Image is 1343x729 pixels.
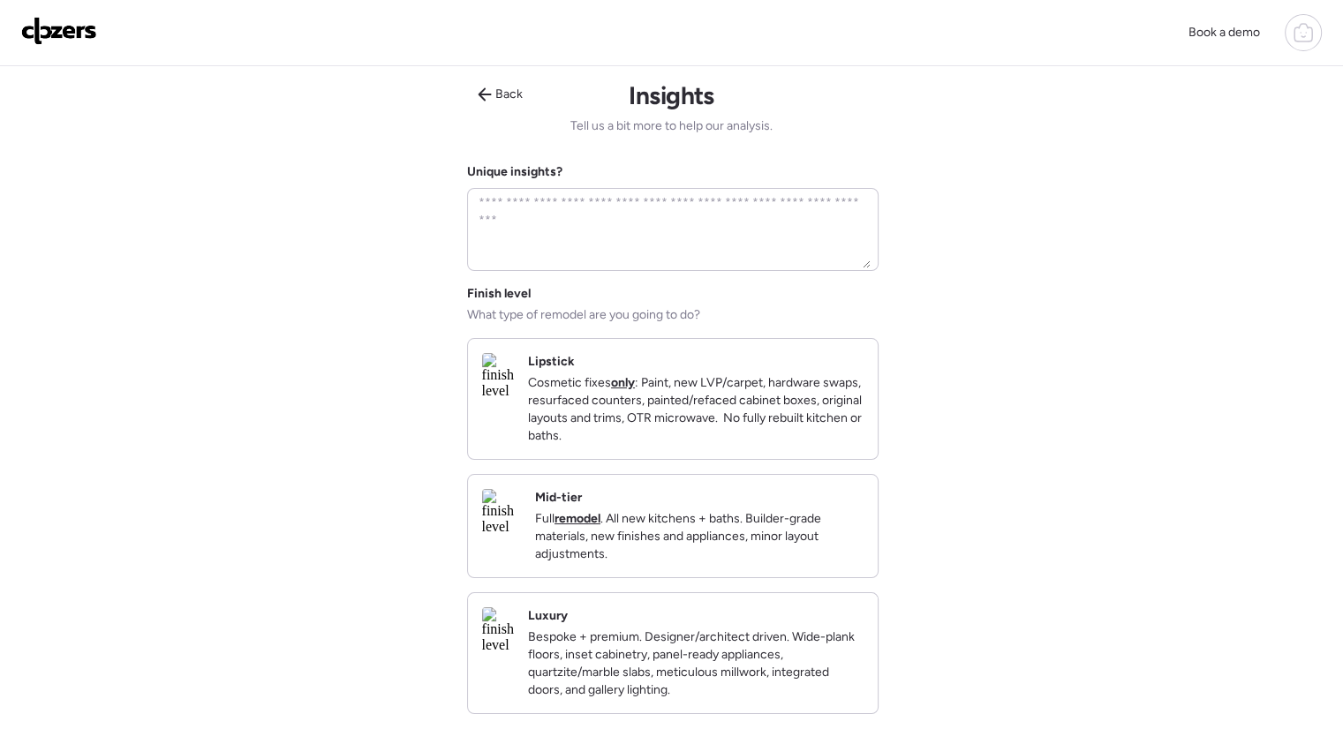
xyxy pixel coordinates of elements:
[535,510,864,563] p: Full . All new kitchens + baths. Builder-grade materials, new finishes and appliances, minor layo...
[611,375,635,390] strong: only
[482,353,514,399] img: finish level
[570,117,773,135] span: Tell us a bit more to help our analysis.
[535,489,582,507] h2: Mid-tier
[21,17,97,45] img: Logo
[528,607,568,625] h2: Luxury
[495,86,523,103] span: Back
[528,353,575,371] h2: Lipstick
[1188,25,1260,40] span: Book a demo
[555,511,600,526] strong: remodel
[482,607,514,653] img: finish level
[528,628,864,699] p: Bespoke + premium. Designer/architect driven. Wide-plank floors, inset cabinetry, panel-ready app...
[629,80,714,110] h1: Insights
[467,285,531,303] span: Finish level
[482,489,521,535] img: finish level
[467,306,700,324] span: What type of remodel are you going to do?
[467,164,562,179] label: Unique insights?
[528,374,864,445] p: Cosmetic fixes : Paint, new LVP/carpet, hardware swaps, resurfaced counters, painted/refaced cabi...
